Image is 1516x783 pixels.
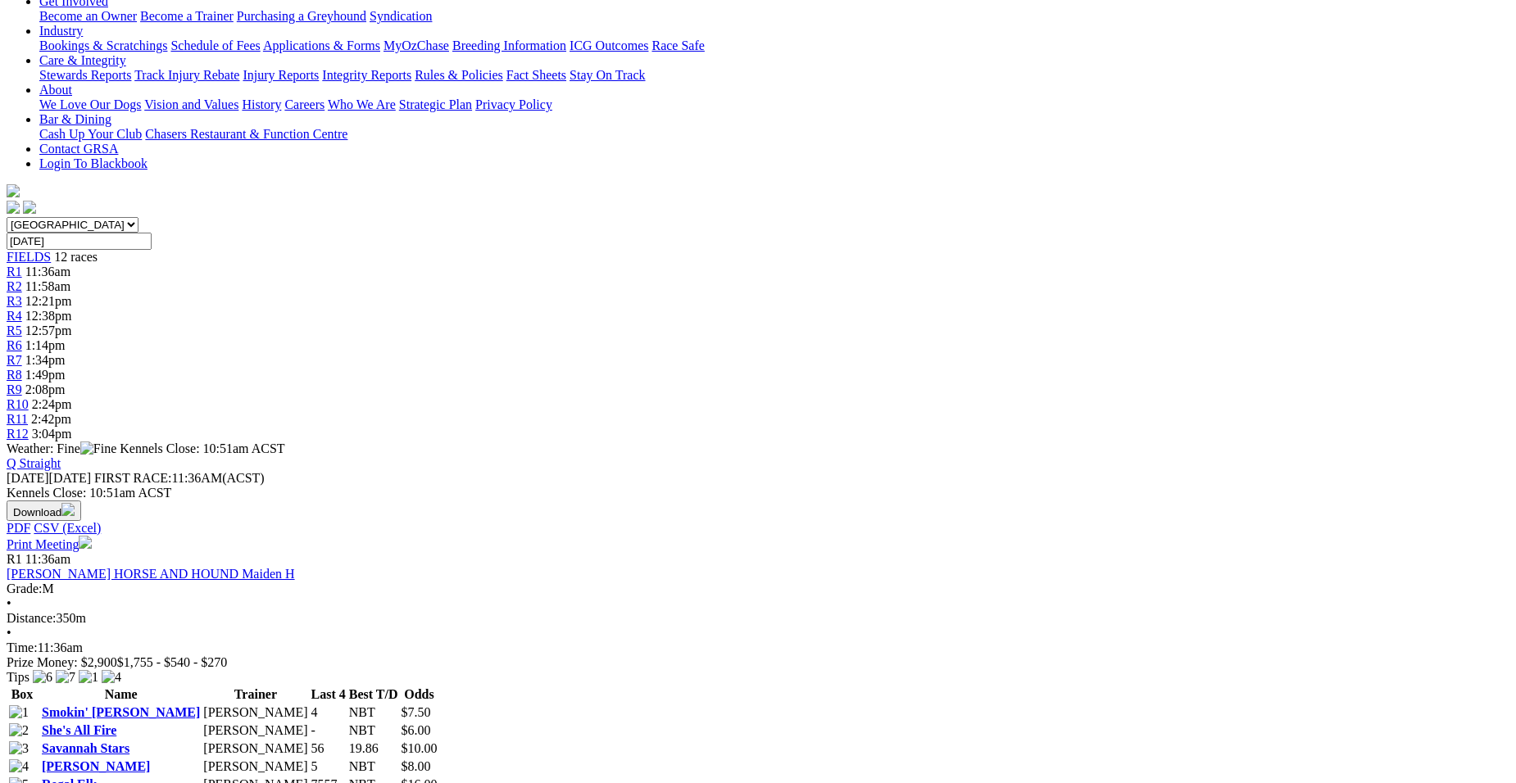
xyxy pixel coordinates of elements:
[9,741,29,756] img: 3
[7,427,29,441] a: R12
[7,537,92,551] a: Print Meeting
[202,740,308,757] td: [PERSON_NAME]
[7,471,91,485] span: [DATE]
[7,309,22,323] a: R4
[25,309,72,323] span: 12:38pm
[237,9,366,23] a: Purchasing a Greyhound
[401,741,437,755] span: $10.00
[7,201,20,214] img: facebook.svg
[39,68,131,82] a: Stewards Reports
[39,127,1509,142] div: Bar & Dining
[25,265,70,278] span: 11:36am
[134,68,239,82] a: Track Injury Rebate
[9,705,29,720] img: 1
[263,38,380,52] a: Applications & Forms
[42,759,150,773] a: [PERSON_NAME]
[31,412,71,426] span: 2:42pm
[328,97,396,111] a: Who We Are
[25,294,72,308] span: 12:21pm
[7,338,22,352] a: R6
[7,486,1509,500] div: Kennels Close: 10:51am ACST
[399,97,472,111] a: Strategic Plan
[7,670,30,684] span: Tips
[42,741,129,755] a: Savannah Stars
[7,412,28,426] a: R11
[348,740,399,757] td: 19.86
[384,38,449,52] a: MyOzChase
[39,9,137,23] a: Become an Owner
[7,611,56,625] span: Distance:
[39,24,83,38] a: Industry
[25,382,66,396] span: 2:08pm
[7,640,38,654] span: Time:
[54,250,98,264] span: 12 races
[42,723,116,737] a: She's All Fire
[25,368,66,382] span: 1:49pm
[7,640,1509,655] div: 11:36am
[506,68,566,82] a: Fact Sheets
[117,655,228,669] span: $1,755 - $540 - $270
[7,279,22,293] a: R2
[7,500,81,521] button: Download
[7,471,49,485] span: [DATE]
[94,471,265,485] span: 11:36AM(ACST)
[348,704,399,721] td: NBT
[33,670,52,685] img: 6
[202,686,308,703] th: Trainer
[348,686,399,703] th: Best T/D
[400,686,438,703] th: Odds
[25,338,66,352] span: 1:14pm
[120,441,284,455] span: Kennels Close: 10:51am ACST
[140,9,234,23] a: Become a Trainer
[310,758,346,775] td: 5
[370,9,432,23] a: Syndication
[7,521,30,535] a: PDF
[7,294,22,308] a: R3
[310,722,346,739] td: -
[41,686,201,703] th: Name
[79,536,92,549] img: printer.svg
[7,353,22,367] span: R7
[7,626,11,640] span: •
[452,38,566,52] a: Breeding Information
[39,142,118,156] a: Contact GRSA
[61,503,75,516] img: download.svg
[102,670,121,685] img: 4
[348,758,399,775] td: NBT
[401,723,430,737] span: $6.00
[7,324,22,337] span: R5
[7,250,51,264] span: FIELDS
[284,97,325,111] a: Careers
[23,201,36,214] img: twitter.svg
[39,9,1509,24] div: Get Involved
[39,112,111,126] a: Bar & Dining
[570,68,645,82] a: Stay On Track
[80,441,116,456] img: Fine
[651,38,704,52] a: Race Safe
[7,456,61,470] a: Q Straight
[39,97,1509,112] div: About
[7,582,43,595] span: Grade:
[9,723,29,738] img: 2
[570,38,648,52] a: ICG Outcomes
[94,471,171,485] span: FIRST RACE:
[25,324,72,337] span: 12:57pm
[415,68,503,82] a: Rules & Policies
[322,68,411,82] a: Integrity Reports
[7,596,11,610] span: •
[7,382,22,396] a: R9
[39,156,148,170] a: Login To Blackbook
[7,397,29,411] span: R10
[7,611,1509,626] div: 350m
[202,722,308,739] td: [PERSON_NAME]
[42,705,200,719] a: Smokin' [PERSON_NAME]
[242,97,281,111] a: History
[39,68,1509,83] div: Care & Integrity
[7,265,22,278] span: R1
